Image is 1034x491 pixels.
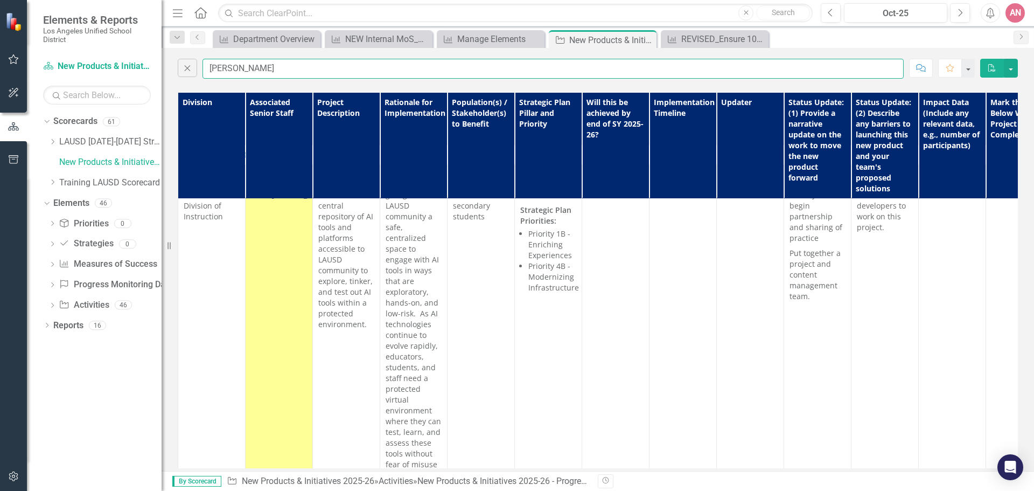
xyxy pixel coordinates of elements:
a: Priorities [59,218,108,230]
div: 0 [114,219,131,228]
p: Parallel work with the AI chatbot; lack of developers to work on this project. [857,168,913,233]
li: Priority 4B - Modernizing Infrastructure [528,261,576,293]
a: Activities [59,299,109,312]
p: The AI Arcade is a virtual sandbox and central repository of AI tools and platforms accessible to... [318,168,374,330]
div: New Products & Initiatives 2025-26 - Progress Report [417,476,617,486]
button: AN [1005,3,1025,23]
small: Los Angeles Unified School District [43,26,151,44]
span: Information Technology Services / Division of Instruction [184,168,226,222]
p: Put together a project and content management team. [790,246,846,302]
div: Manage Elements [457,32,542,46]
button: Search [756,5,810,20]
a: Activities [379,476,413,486]
div: Open Intercom Messenger [997,454,1023,480]
a: Elements [53,197,89,210]
a: Department Overview [215,32,318,46]
span: Search [772,8,795,17]
a: Scorecards [53,115,97,128]
div: Oct-25 [848,7,944,20]
a: Strategies [59,238,113,250]
span: Educators, administrators, staff, secondary students [453,168,508,222]
a: NEW Internal MoS_By the end of the 2025-26 school year, the ITS technical support team will aim t... [327,32,430,46]
a: Training LAUSD Scorecard [59,177,162,189]
div: 16 [89,321,106,330]
div: 61 [103,117,120,126]
div: New Products & Initiatives 2025-26 - Progress Report [569,33,654,47]
img: ClearPoint Strategy [5,12,24,31]
li: Priority 1B - Enriching Experiences [528,229,576,261]
input: Search Below... [43,86,151,105]
strong: Strategic Plan Priorities: [520,205,571,226]
div: NEW Internal MoS_By the end of the 2025-26 school year, the ITS technical support team will aim t... [345,32,430,46]
a: Progress Monitoring Data [59,279,172,291]
p: Met with Stanford AI Tinkery to begin partnership and sharing of practice [790,168,846,246]
div: 46 [95,198,112,208]
a: New Products & Initiatives 2025-26 [43,60,151,73]
button: Oct-25 [844,3,947,23]
input: Search ClearPoint... [218,4,813,23]
a: New Products & Initiatives 2025-26 [59,156,162,169]
div: 46 [115,301,132,310]
div: 0 [119,239,136,248]
a: New Products & Initiatives 2025-26 [242,476,374,486]
a: REVISED_Ensure 100% of schools comply with certifying their Inventory Compliance Verification (IC... [663,32,766,46]
div: REVISED_Ensure 100% of schools comply with certifying their Inventory Compliance Verification (IC... [681,32,766,46]
input: Find in New Products & Initiatives 2025-26 - Progress Report... [202,59,904,79]
a: Manage Elements [439,32,542,46]
a: Measures of Success [59,258,157,271]
a: Reports [53,320,83,332]
span: Elements & Reports [43,13,151,26]
span: By Scorecard [172,476,221,487]
div: Department Overview [233,32,318,46]
div: » » [227,475,590,488]
a: LAUSD [DATE]-[DATE] Strategic Plan [59,136,162,148]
